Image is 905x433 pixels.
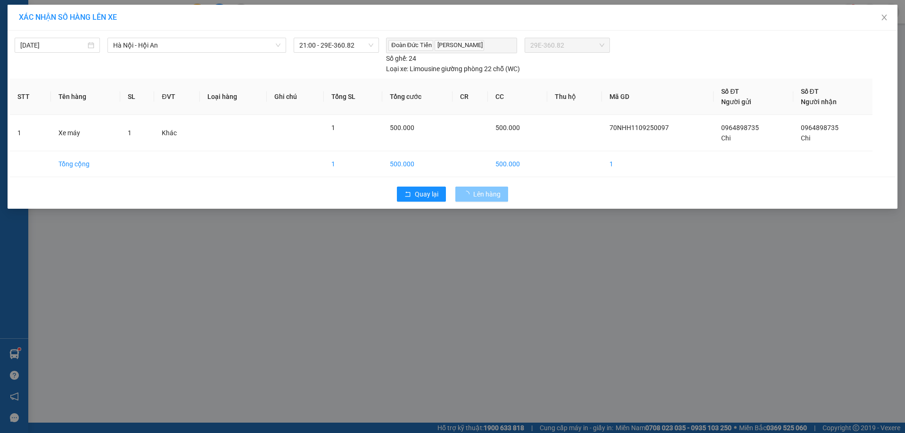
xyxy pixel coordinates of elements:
[435,40,484,51] span: [PERSON_NAME]
[10,79,51,115] th: STT
[455,187,508,202] button: Lên hàng
[721,98,751,106] span: Người gửi
[388,40,433,51] span: Đoàn Đức Tiến
[19,13,117,22] span: XÁC NHẬN SỐ HÀNG LÊN XE
[9,55,81,70] span: ↔ [GEOGRAPHIC_DATA]
[609,124,669,131] span: 70NHH1109250097
[200,79,267,115] th: Loại hàng
[488,151,547,177] td: 500.000
[113,38,280,52] span: Hà Nội - Hội An
[404,191,411,198] span: rollback
[495,124,520,131] span: 500.000
[871,5,897,31] button: Close
[415,189,438,199] span: Quay lại
[275,42,281,48] span: down
[386,64,408,74] span: Loại xe:
[267,79,323,115] th: Ghi chú
[331,124,335,131] span: 1
[880,14,888,21] span: close
[10,115,51,151] td: 1
[721,124,759,131] span: 0964898735
[721,88,739,95] span: Số ĐT
[6,48,80,70] span: ↔ [GEOGRAPHIC_DATA]
[801,98,837,106] span: Người nhận
[51,115,120,151] td: Xe máy
[386,64,520,74] div: Limousine giường phòng 22 chỗ (WC)
[51,79,120,115] th: Tên hàng
[801,124,839,131] span: 0964898735
[299,38,373,52] span: 21:00 - 29E-360.82
[154,79,199,115] th: ĐVT
[463,191,473,197] span: loading
[547,79,602,115] th: Thu hộ
[452,79,488,115] th: CR
[386,53,416,64] div: 24
[397,187,446,202] button: rollbackQuay lại
[473,189,501,199] span: Lên hàng
[324,151,383,177] td: 1
[488,79,547,115] th: CC
[324,79,383,115] th: Tổng SL
[801,88,819,95] span: Số ĐT
[602,79,714,115] th: Mã GD
[154,115,199,151] td: Khác
[382,151,452,177] td: 500.000
[530,38,604,52] span: 29E-360.82
[6,40,80,70] span: SAPA, LÀO CAI ↔ [GEOGRAPHIC_DATA]
[128,129,132,137] span: 1
[386,53,407,64] span: Số ghế:
[11,8,75,38] strong: CHUYỂN PHÁT NHANH HK BUSLINES
[20,40,86,50] input: 11/09/2025
[801,134,810,142] span: Chi
[120,79,154,115] th: SL
[81,68,153,78] span: 70NHH1109250085
[602,151,714,177] td: 1
[382,79,452,115] th: Tổng cước
[390,124,414,131] span: 500.000
[51,151,120,177] td: Tổng cộng
[721,134,731,142] span: Chi
[3,37,5,83] img: logo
